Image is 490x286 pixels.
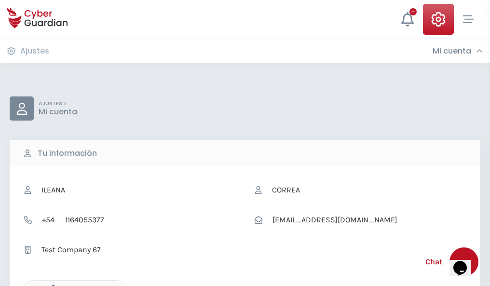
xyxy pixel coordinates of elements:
p: AJUSTES > [39,100,77,107]
iframe: chat widget [449,247,480,276]
div: Mi cuenta [433,46,483,56]
h3: Ajustes [20,46,49,56]
h3: Mi cuenta [433,46,471,56]
span: +54 [37,211,60,229]
b: Tu información [38,148,97,159]
div: + [409,8,417,15]
p: Mi cuenta [39,107,77,117]
span: Chat [425,256,442,268]
input: Teléfono [60,211,235,229]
